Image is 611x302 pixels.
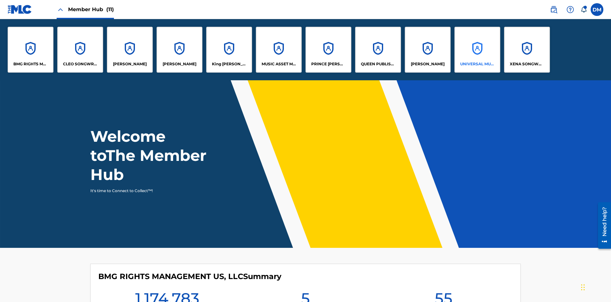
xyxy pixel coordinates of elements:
[8,5,32,14] img: MLC Logo
[68,6,114,13] span: Member Hub
[454,27,500,73] a: AccountsUNIVERSAL MUSIC PUB GROUP
[311,61,346,67] p: PRINCE MCTESTERSON
[581,278,585,297] div: Drag
[504,27,550,73] a: AccountsXENA SONGWRITER
[355,27,401,73] a: AccountsQUEEN PUBLISHA
[57,27,103,73] a: AccountsCLEO SONGWRITER
[106,6,114,12] span: (11)
[564,3,577,16] div: Help
[566,6,574,13] img: help
[262,61,296,67] p: MUSIC ASSET MANAGEMENT (MAM)
[212,61,247,67] p: King McTesterson
[113,61,147,67] p: ELVIS COSTELLO
[107,27,153,73] a: Accounts[PERSON_NAME]
[593,200,611,252] iframe: Resource Center
[57,6,64,13] img: Close
[305,27,351,73] a: AccountsPRINCE [PERSON_NAME]
[460,61,495,67] p: UNIVERSAL MUSIC PUB GROUP
[206,27,252,73] a: AccountsKing [PERSON_NAME]
[580,6,587,13] div: Notifications
[405,27,451,73] a: Accounts[PERSON_NAME]
[579,271,611,302] iframe: Chat Widget
[361,61,396,67] p: QUEEN PUBLISHA
[98,272,281,281] h4: BMG RIGHTS MANAGEMENT US, LLC
[8,27,53,73] a: AccountsBMG RIGHTS MANAGEMENT US, LLC
[550,6,558,13] img: search
[90,188,201,194] p: It's time to Connect to Collect™!
[157,27,202,73] a: Accounts[PERSON_NAME]
[411,61,445,67] p: RONALD MCTESTERSON
[591,3,603,16] div: User Menu
[256,27,302,73] a: AccountsMUSIC ASSET MANAGEMENT (MAM)
[13,61,48,67] p: BMG RIGHTS MANAGEMENT US, LLC
[510,61,544,67] p: XENA SONGWRITER
[63,61,98,67] p: CLEO SONGWRITER
[163,61,196,67] p: EYAMA MCSINGER
[90,127,209,184] h1: Welcome to The Member Hub
[547,3,560,16] a: Public Search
